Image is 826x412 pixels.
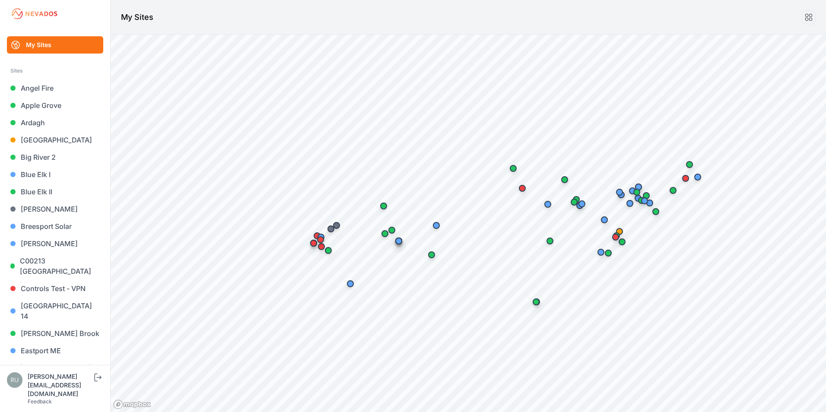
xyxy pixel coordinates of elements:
[628,184,645,201] div: Map marker
[568,191,585,208] div: Map marker
[505,160,522,177] div: Map marker
[7,183,103,200] a: Blue Elk II
[7,36,103,54] a: My Sites
[423,246,440,263] div: Map marker
[390,232,407,250] div: Map marker
[7,372,22,388] img: russell@nevados.solar
[514,180,531,197] div: Map marker
[312,228,330,246] div: Map marker
[527,293,545,311] div: Map marker
[7,342,103,359] a: Eastport ME
[383,222,400,239] div: Map marker
[611,223,628,240] div: Map marker
[328,217,345,234] div: Map marker
[689,168,706,186] div: Map marker
[624,182,641,200] div: Map marker
[375,197,392,215] div: Map marker
[121,11,153,23] h1: My Sites
[647,203,664,220] div: Map marker
[611,184,628,201] div: Map marker
[312,231,329,248] div: Map marker
[7,325,103,342] a: [PERSON_NAME] Brook
[428,217,445,234] div: Map marker
[7,79,103,97] a: Angel Fire
[10,7,59,21] img: Nevados
[111,35,826,412] canvas: Map
[596,211,613,228] div: Map marker
[7,149,103,166] a: Big River 2
[573,195,591,212] div: Map marker
[556,171,573,188] div: Map marker
[565,193,583,211] div: Map marker
[600,244,617,262] div: Map marker
[322,220,340,238] div: Map marker
[7,97,103,114] a: Apple Grove
[7,280,103,297] a: Controls Test - VPN
[28,398,52,405] a: Feedback
[607,228,624,246] div: Map marker
[7,359,103,387] a: [GEOGRAPHIC_DATA] - North
[608,227,625,244] div: Map marker
[7,131,103,149] a: [GEOGRAPHIC_DATA]
[677,170,694,187] div: Map marker
[376,225,394,242] div: Map marker
[10,66,100,76] div: Sites
[636,192,653,209] div: Map marker
[681,156,698,173] div: Map marker
[113,399,151,409] a: Mapbox logo
[7,114,103,131] a: Ardagh
[592,244,610,261] div: Map marker
[7,235,103,252] a: [PERSON_NAME]
[342,275,359,292] div: Map marker
[638,187,655,204] div: Map marker
[7,252,103,280] a: C00213 [GEOGRAPHIC_DATA]
[539,196,556,213] div: Map marker
[305,235,322,252] div: Map marker
[7,166,103,183] a: Blue Elk I
[541,232,559,250] div: Map marker
[7,200,103,218] a: [PERSON_NAME]
[621,195,639,212] div: Map marker
[28,372,92,398] div: [PERSON_NAME][EMAIL_ADDRESS][DOMAIN_NAME]
[7,218,103,235] a: Breesport Solar
[308,227,326,244] div: Map marker
[630,178,647,196] div: Map marker
[664,182,682,199] div: Map marker
[7,297,103,325] a: [GEOGRAPHIC_DATA] 14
